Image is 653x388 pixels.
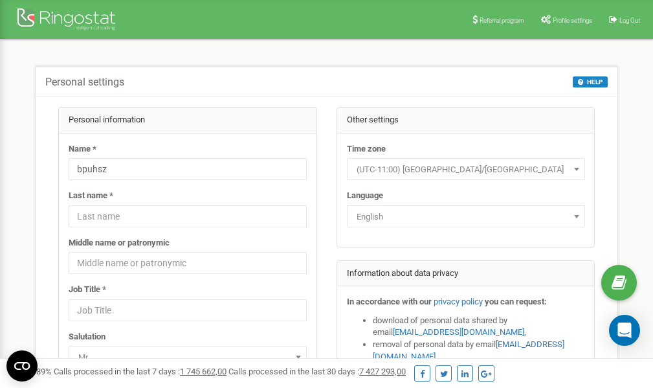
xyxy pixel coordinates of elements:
[480,17,524,24] span: Referral program
[69,331,105,343] label: Salutation
[45,76,124,88] h5: Personal settings
[373,339,585,363] li: removal of personal data by email ,
[434,297,483,306] a: privacy policy
[69,143,96,155] label: Name *
[180,367,227,376] u: 1 745 662,00
[347,297,432,306] strong: In accordance with our
[373,315,585,339] li: download of personal data shared by email ,
[54,367,227,376] span: Calls processed in the last 7 days :
[69,190,113,202] label: Last name *
[573,76,608,87] button: HELP
[6,350,38,382] button: Open CMP widget
[69,346,307,368] span: Mr.
[69,237,170,249] label: Middle name or patronymic
[69,252,307,274] input: Middle name or patronymic
[59,108,316,133] div: Personal information
[347,158,585,180] span: (UTC-11:00) Pacific/Midway
[347,205,585,227] span: English
[609,315,640,346] div: Open Intercom Messenger
[359,367,406,376] u: 7 427 293,00
[485,297,547,306] strong: you can request:
[69,158,307,180] input: Name
[347,143,386,155] label: Time zone
[619,17,640,24] span: Log Out
[228,367,406,376] span: Calls processed in the last 30 days :
[69,284,106,296] label: Job Title *
[351,208,581,226] span: English
[337,261,595,287] div: Information about data privacy
[337,108,595,133] div: Other settings
[393,327,524,337] a: [EMAIL_ADDRESS][DOMAIN_NAME]
[347,190,383,202] label: Language
[73,348,302,367] span: Mr.
[553,17,592,24] span: Profile settings
[69,299,307,321] input: Job Title
[69,205,307,227] input: Last name
[351,161,581,179] span: (UTC-11:00) Pacific/Midway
